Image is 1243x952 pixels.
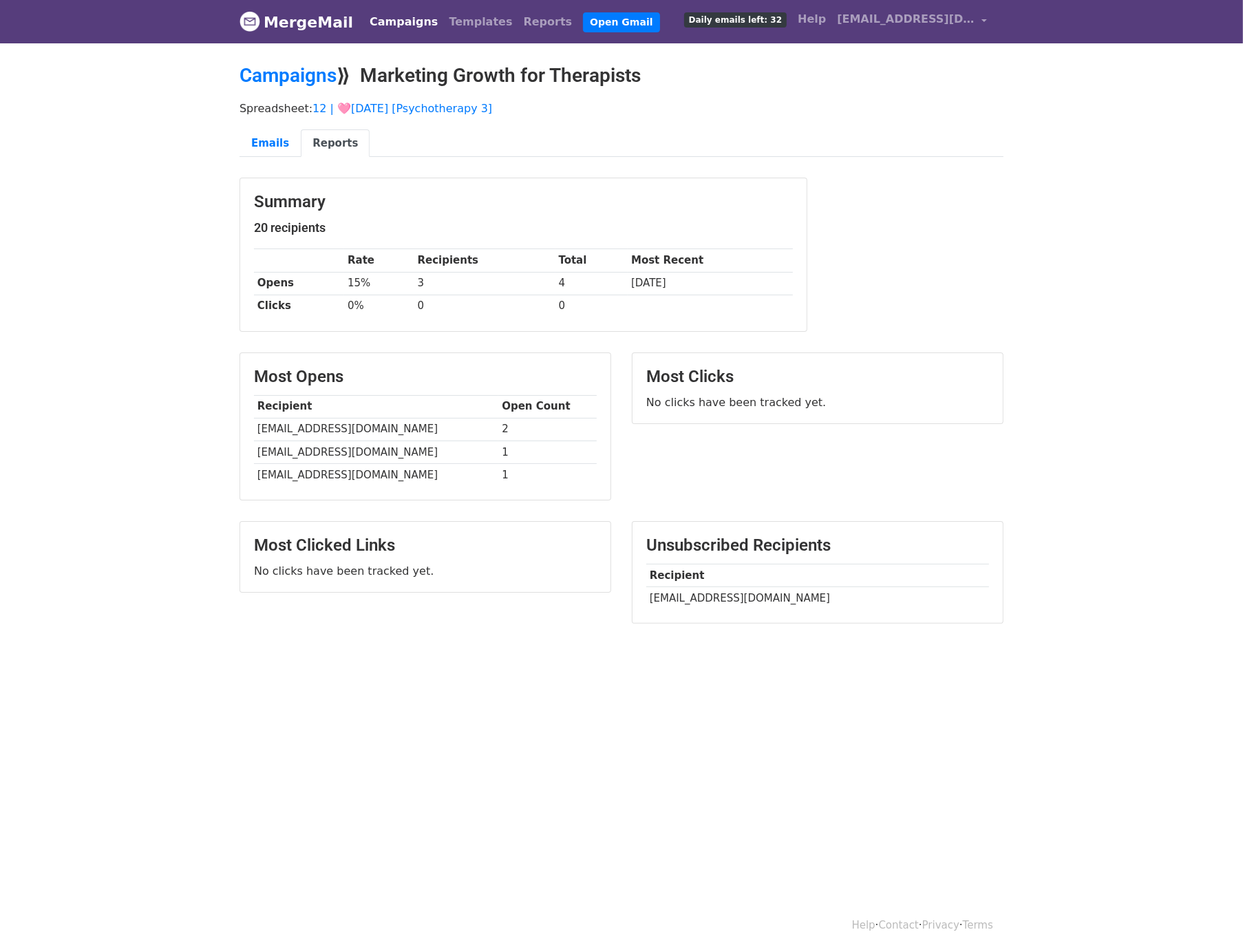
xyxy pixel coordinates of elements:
[240,101,1003,116] p: Spreadsheet:
[301,129,370,158] a: Reports
[443,8,518,36] a: Templates
[498,463,597,486] td: 1
[240,64,1003,87] h2: ⟫ Marketing Growth for Therapists
[344,249,414,272] th: Rate
[498,441,597,463] td: 1
[254,536,597,556] h3: Most Clicked Links
[254,418,498,441] td: [EMAIL_ADDRESS][DOMAIN_NAME]
[344,295,414,317] td: 0%
[831,6,992,38] a: [EMAIL_ADDRESS][DOMAIN_NAME]
[646,367,989,387] h3: Most Clicks
[254,295,344,317] th: Clicks
[254,272,344,295] th: Opens
[684,12,787,28] span: Daily emails left: 32
[646,564,989,586] th: Recipient
[792,6,831,33] a: Help
[628,249,793,272] th: Most Recent
[1174,886,1243,952] iframe: Chat Widget
[498,395,597,418] th: Open Count
[646,395,989,410] p: No clicks have been tracked yet.
[518,8,578,36] a: Reports
[344,272,414,295] td: 15%
[254,441,498,463] td: [EMAIL_ADDRESS][DOMAIN_NAME]
[646,586,989,609] td: [EMAIL_ADDRESS][DOMAIN_NAME]
[414,249,555,272] th: Recipients
[922,919,959,931] a: Privacy
[364,8,443,36] a: Campaigns
[240,11,260,32] img: MergeMail logo
[254,463,498,486] td: [EMAIL_ADDRESS][DOMAIN_NAME]
[555,249,628,272] th: Total
[254,395,498,418] th: Recipient
[240,129,301,158] a: Emails
[628,272,793,295] td: [DATE]
[254,367,597,387] h3: Most Opens
[498,418,597,441] td: 2
[879,919,919,931] a: Contact
[555,272,628,295] td: 4
[852,919,875,931] a: Help
[240,64,337,87] a: Campaigns
[414,295,555,317] td: 0
[254,564,597,578] p: No clicks have been tracked yet.
[254,220,793,235] h5: 20 recipients
[837,11,975,28] span: [EMAIL_ADDRESS][DOMAIN_NAME]
[555,295,628,317] td: 0
[312,102,492,115] a: 12 | 🩷[DATE] [Psychotherapy 3]
[414,272,555,295] td: 3
[963,919,993,931] a: Terms
[254,192,793,212] h3: Summary
[583,12,659,32] a: Open Gmail
[240,8,353,36] a: MergeMail
[679,6,792,33] a: Daily emails left: 32
[646,536,989,556] h3: Unsubscribed Recipients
